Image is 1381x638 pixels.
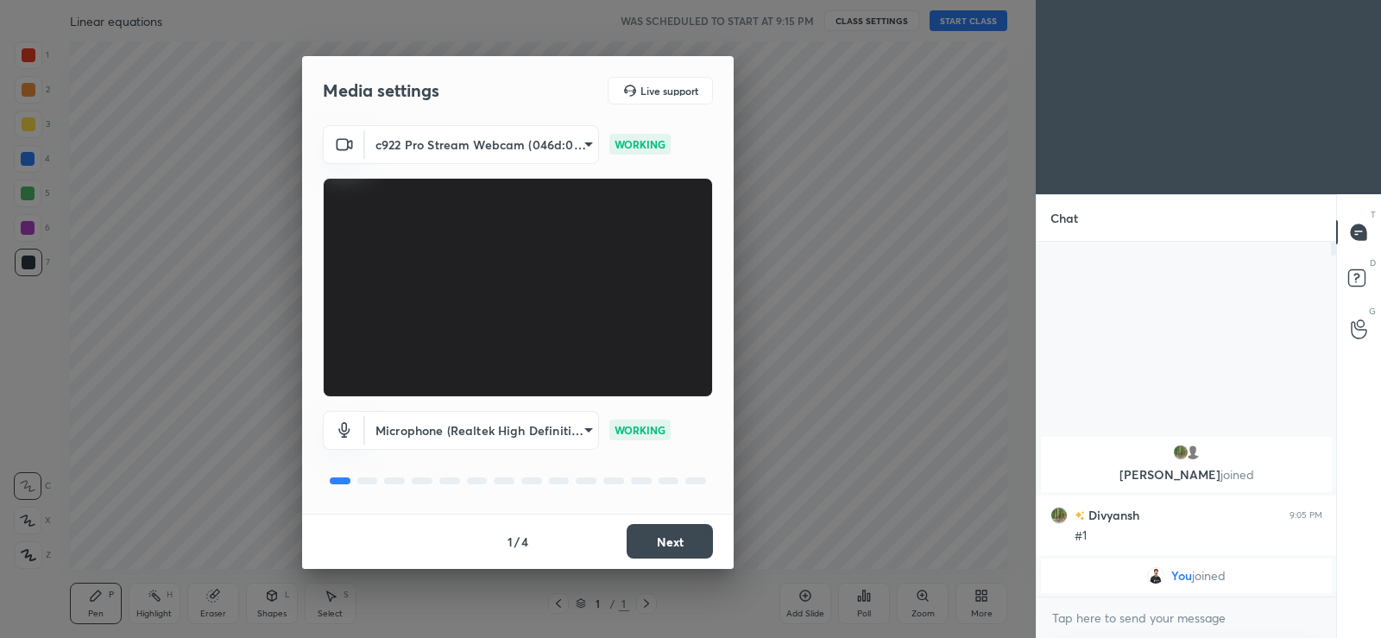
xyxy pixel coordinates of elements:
[1172,444,1189,461] img: 08e885829a224f4db9fd1cbe1e47c23f.jpg
[323,79,439,102] h2: Media settings
[1192,569,1226,583] span: joined
[615,422,665,438] p: WORKING
[508,533,513,551] h4: 1
[1371,208,1376,221] p: T
[1370,256,1376,269] p: D
[1075,511,1085,521] img: no-rating-badge.077c3623.svg
[365,125,599,164] div: c922 Pro Stream Webcam (046d:085c)
[1037,195,1092,241] p: Chat
[1290,510,1322,521] div: 9:05 PM
[1184,444,1201,461] img: default.png
[1051,468,1321,482] p: [PERSON_NAME]
[514,533,520,551] h4: /
[1085,506,1139,524] h6: Divyansh
[1037,433,1336,597] div: grid
[615,136,665,152] p: WORKING
[1050,507,1068,524] img: 08e885829a224f4db9fd1cbe1e47c23f.jpg
[1147,567,1164,584] img: 144b345530af4266b4014317b2bf6637.jpg
[1220,466,1254,483] span: joined
[1369,305,1376,318] p: G
[1075,527,1322,545] div: #1
[627,524,713,559] button: Next
[1171,569,1192,583] span: You
[365,411,599,450] div: c922 Pro Stream Webcam (046d:085c)
[521,533,528,551] h4: 4
[640,85,698,96] h5: Live support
